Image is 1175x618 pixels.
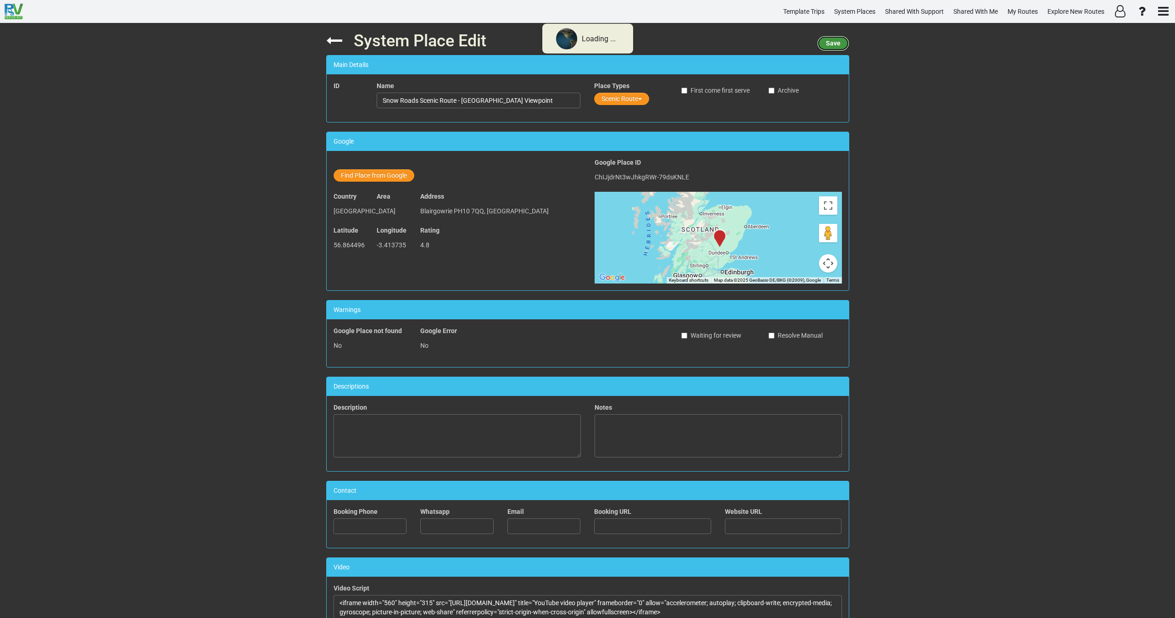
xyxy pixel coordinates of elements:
label: Google Place not found [334,326,402,335]
label: Notes [595,403,612,412]
label: Google Error [420,326,457,335]
label: Whatsapp [420,507,450,516]
span: Blairgowrie PH10 7QQ, [GEOGRAPHIC_DATA] [420,207,549,215]
label: Address [420,192,444,201]
span: ChIJjdrNt3wJhkgRWr-79dsKNLE [595,173,689,181]
label: Longitude [377,226,407,235]
img: Google [597,272,627,284]
a: Shared With Me [949,3,1002,21]
span: Template Trips [783,8,824,15]
span: No [420,342,429,349]
div: Contact [327,481,849,500]
span: Explore New Routes [1047,8,1104,15]
span: -3.413735 [377,241,406,249]
span: [GEOGRAPHIC_DATA] [334,207,395,215]
label: Waiting for review [681,331,741,340]
a: Open this area in Google Maps (opens a new window) [597,272,627,284]
input: Archive [768,88,774,94]
a: Terms (opens in new tab) [826,278,839,283]
img: RvPlanetLogo.png [5,4,23,19]
label: Booking Phone [334,507,378,516]
a: My Routes [1003,3,1042,21]
span: Save [826,39,841,47]
label: Booking URL [594,507,631,516]
label: Latitude [334,226,358,235]
button: Find Place from Google [334,169,414,182]
div: Main Details [327,56,849,74]
span: No [334,342,342,349]
div: Loading ... [582,34,616,45]
span: My Routes [1008,8,1038,15]
label: Email [507,507,524,516]
label: Name [377,81,394,90]
a: Explore New Routes [1043,3,1108,21]
label: ID [334,81,340,90]
label: Video Script [334,584,369,593]
span: System Place Edit [354,31,486,50]
label: Resolve Manual [768,331,823,340]
button: Keyboard shortcuts [669,277,708,284]
label: Country [334,192,356,201]
input: Waiting for review [681,333,687,339]
label: Description [334,403,367,412]
label: Website URL [725,507,762,516]
a: System Places [830,3,880,21]
span: Map data ©2025 GeoBasis-DE/BKG (©2009), Google [714,278,821,283]
button: Toggle fullscreen view [819,196,837,215]
span: 56.864496 [334,241,365,249]
label: Google Place ID [595,158,641,167]
input: Resolve Manual [768,333,774,339]
a: Shared With Support [881,3,948,21]
button: Scenic Route [594,93,649,105]
label: Archive [768,86,799,95]
label: Area [377,192,390,201]
div: Google [327,132,849,151]
button: Save [817,36,849,51]
button: Map camera controls [819,254,837,273]
div: Video [327,558,849,577]
a: Template Trips [779,3,829,21]
button: Drag Pegman onto the map to open Street View [819,224,837,242]
label: Rating [420,226,440,235]
span: Shared With Me [953,8,998,15]
span: Shared With Support [885,8,944,15]
label: Place Types [594,81,629,90]
div: Warnings [327,301,849,319]
span: System Places [834,8,875,15]
div: Descriptions [327,377,849,396]
input: First come first serve [681,88,687,94]
span: 4.8 [420,241,429,249]
label: First come first serve [681,86,750,95]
